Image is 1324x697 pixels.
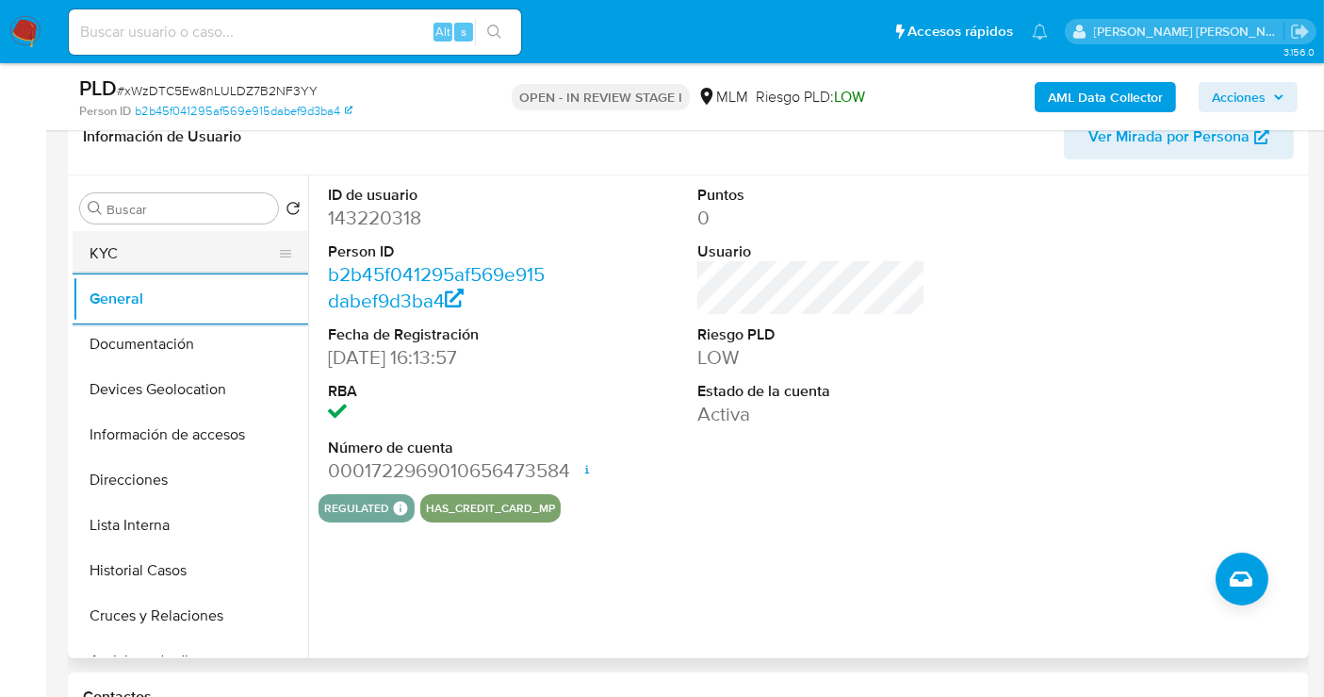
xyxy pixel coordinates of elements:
button: Historial Casos [73,548,308,593]
dt: ID de usuario [328,185,556,206]
button: Direcciones [73,457,308,503]
dt: Fecha de Registración [328,324,556,345]
button: KYC [73,231,293,276]
button: General [73,276,308,322]
dd: LOW [697,344,925,371]
button: Lista Interna [73,503,308,548]
button: Ver Mirada por Persona [1064,114,1294,159]
button: has_credit_card_mp [426,505,555,512]
dd: 0 [697,205,925,231]
button: Cruces y Relaciones [73,593,308,639]
b: PLD [79,73,117,103]
dd: 143220318 [328,205,556,231]
a: b2b45f041295af569e915dabef9d3ba4 [135,103,352,120]
span: # xWzDTC5Ew8nLULDZ7B2NF3YY [117,81,318,100]
button: regulated [324,505,389,512]
input: Buscar [106,201,270,218]
dt: Riesgo PLD [697,324,925,345]
span: Accesos rápidos [907,22,1013,41]
span: Ver Mirada por Persona [1088,114,1250,159]
dd: [DATE] 16:13:57 [328,344,556,371]
button: Información de accesos [73,412,308,457]
div: MLM [697,87,748,108]
span: s [461,23,466,41]
a: Salir [1290,22,1310,41]
button: search-icon [475,19,514,45]
h1: Información de Usuario [83,127,241,146]
dt: Usuario [697,241,925,262]
dt: Person ID [328,241,556,262]
a: b2b45f041295af569e915dabef9d3ba4 [328,260,545,314]
p: nancy.sanchezgarcia@mercadolibre.com.mx [1094,23,1284,41]
span: Alt [435,23,450,41]
span: Riesgo PLD: [756,87,865,108]
dd: 0001722969010656473584 [328,457,556,484]
button: Volver al orden por defecto [286,201,301,222]
button: AML Data Collector [1035,82,1176,112]
button: Acciones [1199,82,1298,112]
span: LOW [834,86,865,108]
span: 3.156.0 [1283,44,1315,59]
a: Notificaciones [1032,24,1048,40]
dd: Activa [697,401,925,427]
dt: Número de cuenta [328,438,556,458]
span: Acciones [1212,82,1266,112]
input: Buscar usuario o caso... [69,20,521,44]
button: Documentación [73,322,308,367]
dt: Estado de la cuenta [697,381,925,402]
button: Devices Geolocation [73,367,308,412]
dt: Puntos [697,185,925,206]
p: OPEN - IN REVIEW STAGE I [512,84,690,110]
dt: RBA [328,381,556,402]
button: Anticipos de dinero [73,639,308,684]
b: AML Data Collector [1048,82,1163,112]
b: Person ID [79,103,131,120]
button: Buscar [88,201,103,216]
